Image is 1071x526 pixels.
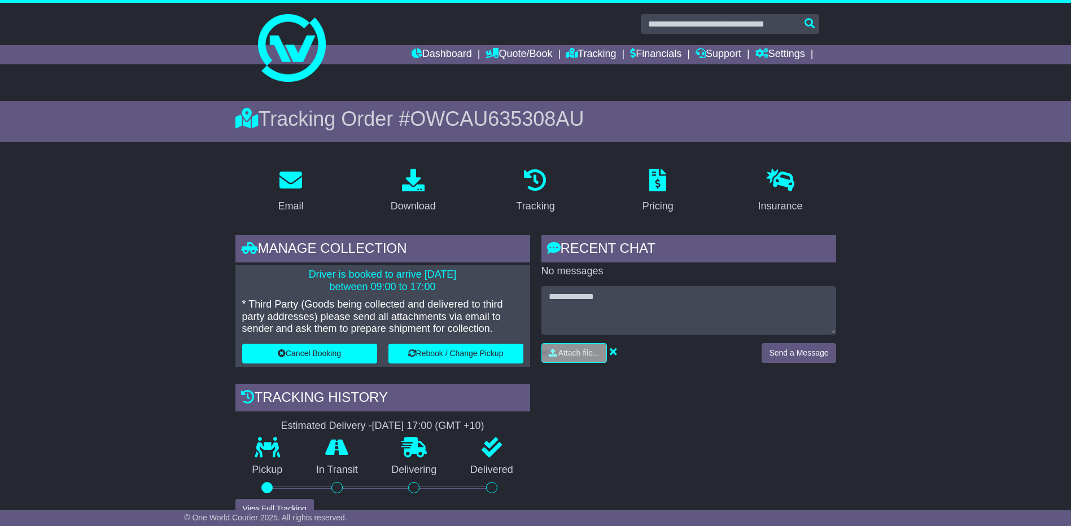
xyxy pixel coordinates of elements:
p: In Transit [299,464,375,476]
span: OWCAU635308AU [410,107,584,130]
button: Send a Message [762,343,836,363]
a: Download [383,165,443,218]
p: * Third Party (Goods being collected and delivered to third party addresses) please send all atta... [242,299,523,335]
div: Download [391,199,436,214]
a: Pricing [635,165,681,218]
div: RECENT CHAT [541,235,836,265]
a: Settings [755,45,805,64]
p: No messages [541,265,836,278]
button: Rebook / Change Pickup [388,344,523,363]
p: Delivered [453,464,530,476]
button: View Full Tracking [235,499,314,519]
a: Support [696,45,741,64]
a: Dashboard [412,45,472,64]
div: Insurance [758,199,803,214]
div: Tracking history [235,384,530,414]
div: Pricing [642,199,674,214]
div: [DATE] 17:00 (GMT +10) [372,420,484,432]
a: Quote/Book [486,45,552,64]
button: Cancel Booking [242,344,377,363]
div: Tracking [516,199,554,214]
a: Tracking [509,165,562,218]
p: Pickup [235,464,300,476]
a: Email [270,165,311,218]
div: Manage collection [235,235,530,265]
a: Financials [630,45,681,64]
div: Email [278,199,303,214]
p: Delivering [375,464,454,476]
span: © One World Courier 2025. All rights reserved. [184,513,347,522]
a: Tracking [566,45,616,64]
p: Driver is booked to arrive [DATE] between 09:00 to 17:00 [242,269,523,293]
div: Estimated Delivery - [235,420,530,432]
a: Insurance [751,165,810,218]
div: Tracking Order # [235,107,836,131]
